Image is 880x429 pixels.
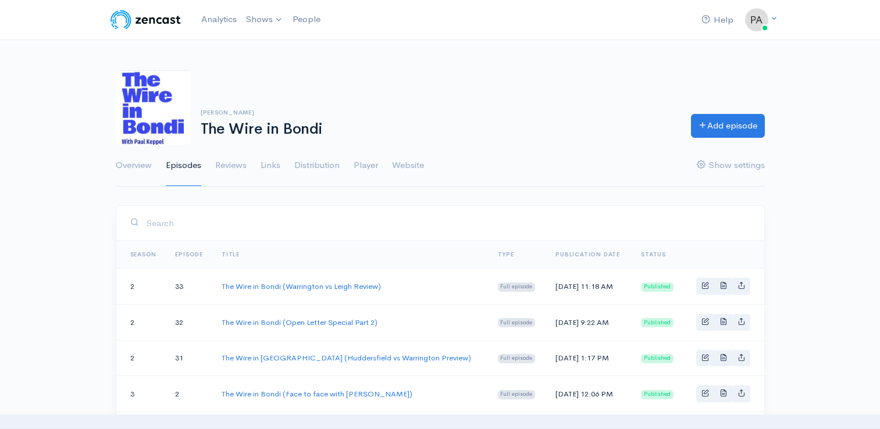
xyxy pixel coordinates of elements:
a: Player [354,145,378,187]
span: Status [641,251,666,258]
span: Published [641,390,674,399]
span: Full episode [498,283,536,292]
td: 33 [166,269,212,305]
a: Season [130,251,157,258]
td: [DATE] 11:18 AM [546,269,632,305]
a: Analytics [197,7,241,32]
a: Type [498,251,514,258]
div: Basic example [696,385,750,402]
a: Publication date [555,251,620,258]
td: [DATE] 1:17 PM [546,340,632,376]
a: Overview [116,145,152,187]
a: Links [261,145,280,187]
td: 3 [116,376,166,412]
a: The Wire in Bondi (Open Letter Special Part 2) [222,317,377,327]
td: [DATE] 12:06 PM [546,376,632,412]
input: Search [146,211,750,235]
a: Episode [175,251,203,258]
a: Title [222,251,240,258]
a: Distribution [294,145,340,187]
span: Full episode [498,390,536,399]
a: Add episode [691,114,765,138]
img: ... [745,8,768,31]
td: 2 [116,304,166,340]
div: Basic example [696,314,750,331]
td: 32 [166,304,212,340]
a: The Wire in Bondi (Face to face with [PERSON_NAME]) [222,389,412,399]
a: Reviews [215,145,247,187]
a: People [288,7,325,32]
a: Help [697,8,738,33]
a: Show settings [697,145,765,187]
a: Episodes [166,145,201,187]
h6: [PERSON_NAME] [201,109,677,116]
a: Website [392,145,424,187]
div: Basic example [696,350,750,367]
span: Published [641,283,674,292]
td: 2 [116,269,166,305]
td: 2 [166,376,212,412]
a: The Wire in [GEOGRAPHIC_DATA] (Huddersfield vs Warrington Preview) [222,353,471,363]
h1: The Wire in Bondi [201,121,677,138]
span: Full episode [498,354,536,363]
span: Full episode [498,318,536,327]
td: [DATE] 9:22 AM [546,304,632,340]
div: Basic example [696,278,750,295]
img: ZenCast Logo [109,8,183,31]
a: The Wire in Bondi (Warrington vs Leigh Review) [222,281,381,291]
span: Published [641,318,674,327]
td: 31 [166,340,212,376]
td: 2 [116,340,166,376]
span: Published [641,354,674,363]
a: Shows [241,7,288,33]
